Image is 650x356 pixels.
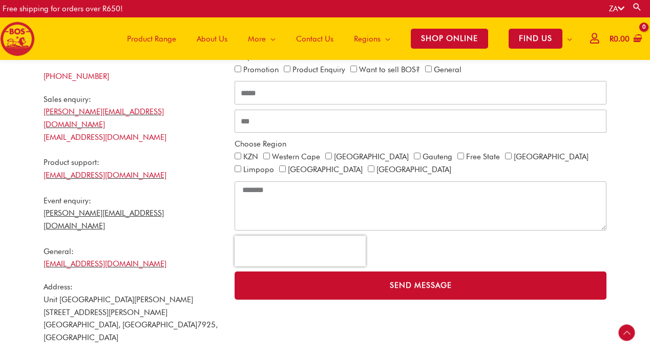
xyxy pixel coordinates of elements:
a: More [238,17,286,60]
label: [GEOGRAPHIC_DATA] [514,152,589,161]
a: Regions [344,17,401,60]
span: SHOP ONLINE [411,29,488,49]
a: [PERSON_NAME][EMAIL_ADDRESS][DOMAIN_NAME] [44,208,164,231]
iframe: reCAPTCHA [235,236,366,266]
a: [PHONE_NUMBER] [44,72,109,81]
span: Regions [354,24,381,54]
label: Promotion [243,65,279,74]
a: [PERSON_NAME][EMAIL_ADDRESS][DOMAIN_NAME] [44,107,164,129]
span: FIND US [509,29,562,49]
label: Western Cape [272,152,320,161]
a: SHOP ONLINE [401,17,498,60]
label: Product Enquiry [292,65,345,74]
span: [STREET_ADDRESS][PERSON_NAME] [44,308,167,317]
label: [GEOGRAPHIC_DATA] [334,152,409,161]
label: Free State [466,152,500,161]
a: Contact Us [286,17,344,60]
span: More [248,24,266,54]
span: Address: Unit [GEOGRAPHIC_DATA][PERSON_NAME] [44,282,193,304]
label: [GEOGRAPHIC_DATA] [288,165,363,174]
span: Contact Us [296,24,333,54]
a: Product Range [117,17,186,60]
a: [EMAIL_ADDRESS][DOMAIN_NAME] [44,259,166,268]
label: Limpopo [243,165,274,174]
nav: Site Navigation [109,17,582,60]
label: [GEOGRAPHIC_DATA] [376,165,451,174]
bdi: 0.00 [610,34,630,44]
a: Search button [632,2,642,12]
label: KZN [243,152,258,161]
span: [GEOGRAPHIC_DATA], [GEOGRAPHIC_DATA] [44,320,197,329]
label: Gauteng [423,152,452,161]
label: General [434,65,462,74]
label: Choose Region [235,138,286,151]
form: CONTACT ALL [235,22,607,304]
span: R [610,34,614,44]
label: Want to sell BOS? [359,65,420,74]
div: Sales enquiry: Product support: Event enquiry: General: [44,93,224,271]
a: [EMAIL_ADDRESS][DOMAIN_NAME] [44,133,166,142]
a: About Us [186,17,238,60]
a: View Shopping Cart, empty [607,28,642,51]
span: About Us [197,24,227,54]
a: [EMAIL_ADDRESS][DOMAIN_NAME] [44,171,166,180]
span: Product Range [127,24,176,54]
button: Send Message [235,271,607,300]
a: ZA [609,4,624,13]
span: Send Message [390,282,452,289]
